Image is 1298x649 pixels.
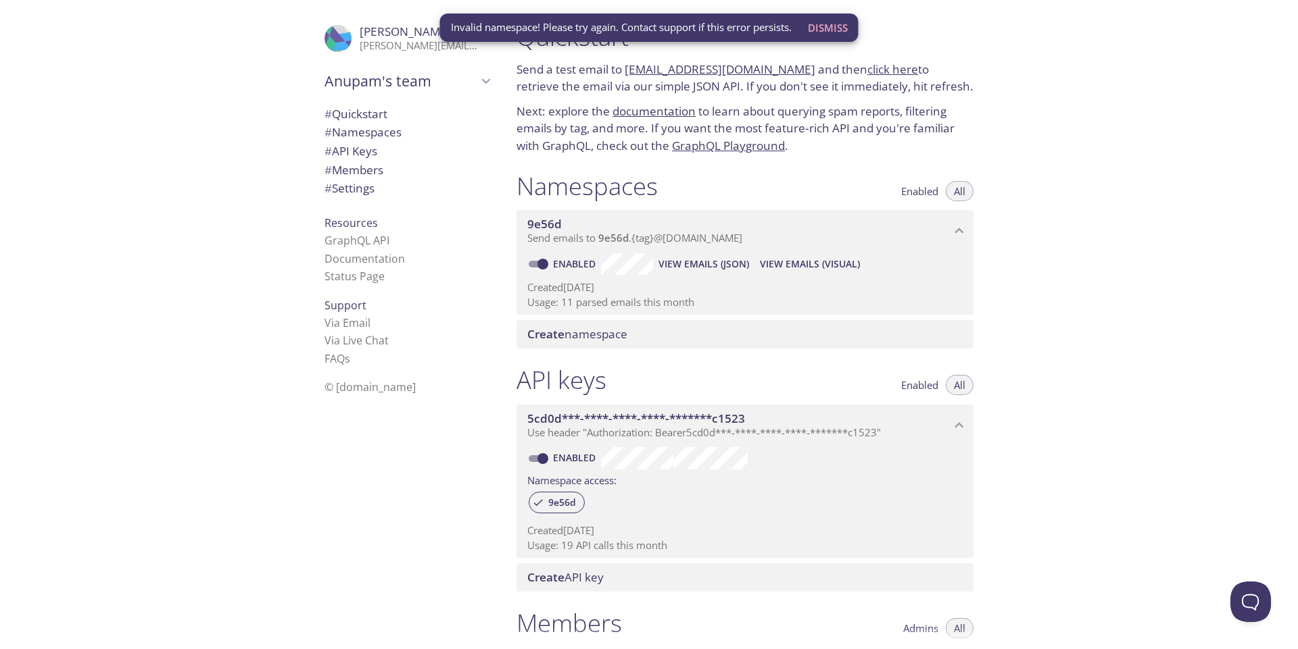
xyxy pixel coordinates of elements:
[314,63,500,99] div: Anupam's team
[324,233,389,248] a: GraphQL API
[760,256,860,272] span: View Emails (Visual)
[516,210,973,252] div: 9e56d namespace
[612,103,696,119] a: documentation
[516,320,973,348] div: Create namespace
[324,333,389,348] a: Via Live Chat
[516,171,658,201] h1: Namespaces
[360,24,579,39] span: [PERSON_NAME] [DEMOGRAPHIC_DATA]
[625,61,815,77] a: [EMAIL_ADDRESS][DOMAIN_NAME]
[527,569,564,585] span: Create
[516,61,973,95] p: Send a test email to and then to retrieve the email via our simple JSON API. If you don't see it ...
[324,143,332,159] span: #
[527,569,604,585] span: API key
[324,162,383,178] span: Members
[516,563,973,592] div: Create API Key
[946,181,973,201] button: All
[527,295,963,309] p: Usage: 11 parsed emails this month
[314,16,500,61] div: Anupam Krishna
[551,257,601,270] a: Enabled
[527,469,617,489] label: Namespace access:
[324,351,350,366] a: FAQ
[314,161,500,180] div: Members
[324,380,416,394] span: © [DOMAIN_NAME]
[867,61,918,77] a: click here
[324,162,332,178] span: #
[527,326,564,342] span: Create
[527,216,562,232] span: 9e56d
[314,123,500,142] div: Namespaces
[540,496,584,509] span: 9e56d
[527,231,742,244] span: Send emails to . {tag} @[DOMAIN_NAME]
[324,124,402,140] span: Namespaces
[324,106,387,122] span: Quickstart
[893,181,946,201] button: Enabled
[802,15,853,41] button: Dismiss
[527,326,627,342] span: namespace
[516,103,973,155] p: Next: explore the to learn about querying spam reports, filtering emails by tag, and more. If you...
[324,180,375,196] span: Settings
[946,618,973,638] button: All
[527,523,963,538] p: Created [DATE]
[324,298,366,313] span: Support
[360,39,477,53] p: [PERSON_NAME][EMAIL_ADDRESS][DOMAIN_NAME]
[516,608,622,638] h1: Members
[314,105,500,124] div: Quickstart
[324,106,332,122] span: #
[314,142,500,161] div: API Keys
[324,251,405,266] a: Documentation
[895,618,946,638] button: Admins
[808,19,848,36] span: Dismiss
[324,215,378,230] span: Resources
[324,72,477,90] span: Anupam's team
[324,315,370,330] a: Via Email
[529,492,585,513] div: 9e56d
[893,375,946,395] button: Enabled
[527,280,963,294] p: Created [DATE]
[1230,581,1271,622] iframe: Help Scout Beacon - Open
[598,231,629,244] span: 9e56d
[451,20,792,34] span: Invalid namespace! Please try again. Contact support if this error persists.
[314,179,500,198] div: Team Settings
[946,375,973,395] button: All
[324,143,377,159] span: API Keys
[658,256,749,272] span: View Emails (JSON)
[516,365,606,395] h1: API keys
[324,180,332,196] span: #
[527,538,963,552] p: Usage: 19 API calls this month
[551,451,601,464] a: Enabled
[345,351,350,366] span: s
[516,22,973,52] h1: Quickstart
[672,138,785,153] a: GraphQL Playground
[653,253,754,275] button: View Emails (JSON)
[324,124,332,140] span: #
[754,253,865,275] button: View Emails (Visual)
[324,269,385,284] a: Status Page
